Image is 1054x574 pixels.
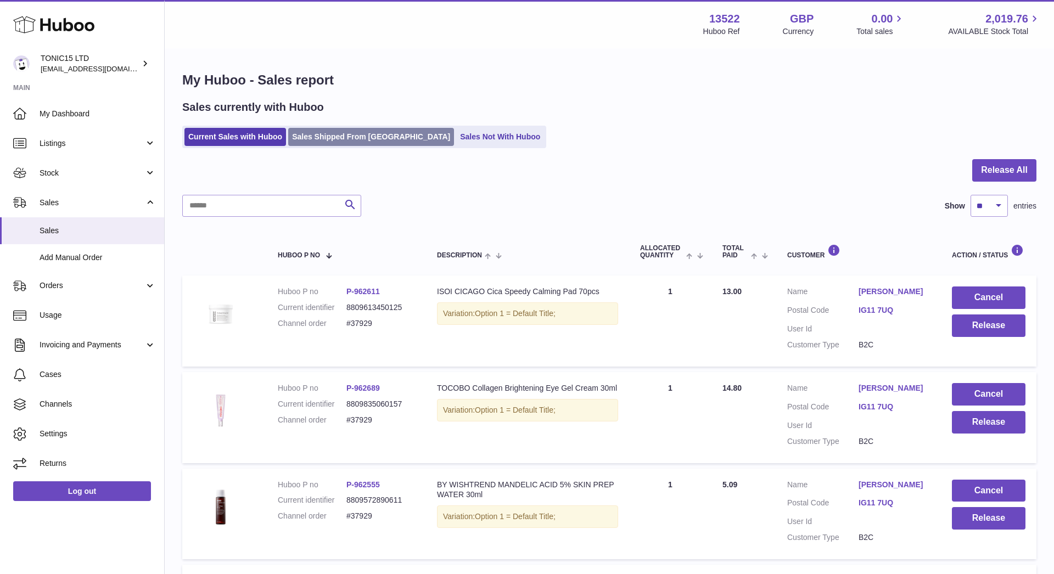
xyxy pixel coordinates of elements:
[787,305,859,318] dt: Postal Code
[952,383,1025,406] button: Cancel
[859,436,930,447] dd: B2C
[859,305,930,316] a: IG11 7UQ
[437,302,618,325] div: Variation:
[40,226,156,236] span: Sales
[787,498,859,511] dt: Postal Code
[722,245,748,259] span: Total paid
[787,420,859,431] dt: User Id
[952,244,1025,259] div: Action / Status
[437,399,618,421] div: Variation:
[278,252,320,259] span: Huboo P no
[952,286,1025,309] button: Cancel
[787,383,859,396] dt: Name
[346,287,380,296] a: P-962611
[182,71,1036,89] h1: My Huboo - Sales report
[952,507,1025,530] button: Release
[787,532,859,543] dt: Customer Type
[640,245,683,259] span: ALLOCATED Quantity
[859,383,930,393] a: [PERSON_NAME]
[278,511,346,521] dt: Channel order
[346,399,415,409] dd: 8809835060157
[278,480,346,490] dt: Huboo P no
[787,340,859,350] dt: Customer Type
[859,532,930,543] dd: B2C
[972,159,1036,182] button: Release All
[985,12,1028,26] span: 2,019.76
[787,244,930,259] div: Customer
[346,480,380,489] a: P-962555
[40,168,144,178] span: Stock
[948,12,1041,37] a: 2,019.76 AVAILABLE Stock Total
[182,100,324,115] h2: Sales currently with Huboo
[456,128,544,146] a: Sales Not With Huboo
[787,286,859,300] dt: Name
[475,512,556,521] span: Option 1 = Default Title;
[722,480,737,489] span: 5.09
[856,26,905,37] span: Total sales
[787,324,859,334] dt: User Id
[859,402,930,412] a: IG11 7UQ
[40,399,156,409] span: Channels
[783,26,814,37] div: Currency
[41,64,161,73] span: [EMAIL_ADDRESS][DOMAIN_NAME]
[346,302,415,313] dd: 8809613450125
[948,26,1041,37] span: AVAILABLE Stock Total
[709,12,740,26] strong: 13522
[40,252,156,263] span: Add Manual Order
[40,310,156,320] span: Usage
[40,429,156,439] span: Settings
[184,128,286,146] a: Current Sales with Huboo
[437,480,618,500] div: BY WISHTREND MANDELIC ACID 5% SKIN PREP WATER 30ml
[790,12,814,26] strong: GBP
[278,383,346,393] dt: Huboo P no
[856,12,905,37] a: 0.00 Total sales
[40,369,156,380] span: Cases
[13,55,30,72] img: pamper@tonic15.com
[346,495,415,505] dd: 8809572890611
[278,302,346,313] dt: Current identifier
[952,411,1025,434] button: Release
[193,286,248,341] img: CicagoCicaSpeedyCalmingPad-min.png
[346,415,415,425] dd: #37929
[278,399,346,409] dt: Current identifier
[346,384,380,392] a: P-962689
[288,128,454,146] a: Sales Shipped From [GEOGRAPHIC_DATA]
[787,480,859,493] dt: Name
[722,384,742,392] span: 14.80
[40,280,144,291] span: Orders
[787,516,859,527] dt: User Id
[859,498,930,508] a: IG11 7UQ
[193,383,248,438] img: TOCOBO-CollagenBrighteningEyeGelCream30ml.jpg
[475,406,556,414] span: Option 1 = Default Title;
[346,511,415,521] dd: #37929
[346,318,415,329] dd: #37929
[1013,201,1036,211] span: entries
[437,505,618,528] div: Variation:
[40,458,156,469] span: Returns
[278,286,346,297] dt: Huboo P no
[193,480,248,534] img: BYWISHTRENDMANDELICACID5_SKINPREPWATER30ml.jpg
[722,287,742,296] span: 13.00
[952,314,1025,337] button: Release
[278,318,346,329] dt: Channel order
[872,12,893,26] span: 0.00
[41,53,139,74] div: TONIC15 LTD
[40,340,144,350] span: Invoicing and Payments
[629,469,711,560] td: 1
[859,286,930,297] a: [PERSON_NAME]
[859,340,930,350] dd: B2C
[40,198,144,208] span: Sales
[437,286,618,297] div: ISOI CICAGO Cica Speedy Calming Pad 70pcs
[40,109,156,119] span: My Dashboard
[629,275,711,367] td: 1
[437,383,618,393] div: TOCOBO Collagen Brightening Eye Gel Cream 30ml
[787,436,859,447] dt: Customer Type
[629,372,711,463] td: 1
[40,138,144,149] span: Listings
[945,201,965,211] label: Show
[278,495,346,505] dt: Current identifier
[787,402,859,415] dt: Postal Code
[859,480,930,490] a: [PERSON_NAME]
[475,309,556,318] span: Option 1 = Default Title;
[703,26,740,37] div: Huboo Ref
